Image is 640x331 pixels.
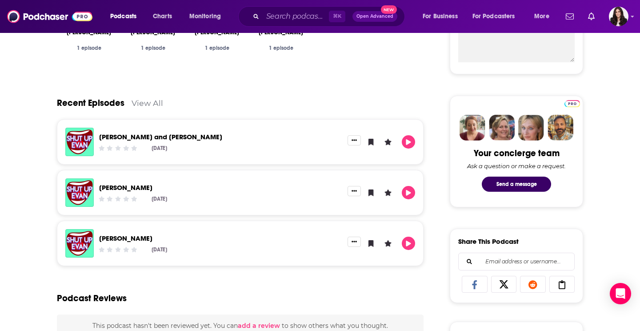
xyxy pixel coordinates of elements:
img: Barbara Profile [489,115,515,141]
a: Pro website [564,99,580,107]
button: open menu [104,9,148,24]
h3: Podcast Reviews [57,293,127,304]
button: Show profile menu [609,7,628,26]
img: Celine Song [65,229,94,258]
img: Sydney Profile [460,115,485,141]
button: Show More Button [348,237,361,246]
span: For Podcasters [472,10,515,23]
span: Monitoring [189,10,221,23]
div: Open Intercom Messenger [610,283,631,304]
span: Open Advanced [356,14,393,19]
a: Show notifications dropdown [562,9,577,24]
button: Leave a Rating [381,186,395,199]
div: Community Rating: 0 out of 5 [98,196,138,202]
div: [DATE] [152,246,167,253]
img: Jon Profile [548,115,573,141]
button: add a review [238,321,280,331]
a: Recent Episodes [57,97,124,109]
a: Show notifications dropdown [584,9,598,24]
button: open menu [467,9,528,24]
div: 1 episode [192,45,242,51]
button: Play [402,186,415,199]
span: Podcasts [110,10,136,23]
span: ⌘ K [329,11,345,22]
button: open menu [528,9,560,24]
span: Charts [153,10,172,23]
h3: Share This Podcast [458,237,519,246]
button: Show More Button [348,135,361,145]
button: Send a message [482,177,551,192]
a: Share on Facebook [462,276,488,293]
div: [DATE] [152,196,167,202]
img: Podchaser Pro [564,100,580,107]
a: View All [132,98,163,108]
a: Share on Reddit [520,276,546,293]
div: 1 episode [64,45,114,51]
a: Copy Link [549,276,575,293]
div: Your concierge team [474,148,560,159]
a: Alison Brie and Dave Franco [99,133,222,141]
button: Play [402,135,415,149]
img: Jules Profile [518,115,544,141]
button: open menu [416,9,469,24]
img: Lena Dunham [65,178,94,207]
input: Email address or username... [466,253,567,270]
span: New [381,5,397,14]
img: Alison Brie and Dave Franco [65,128,94,156]
a: Lena Dunham [99,183,152,192]
button: Bookmark Episode [364,186,378,199]
span: Logged in as RebeccaShapiro [609,7,628,26]
input: Search podcasts, credits, & more... [263,9,329,24]
span: For Business [423,10,458,23]
img: Podchaser - Follow, Share and Rate Podcasts [7,8,92,25]
button: Open AdvancedNew [352,11,397,22]
div: 1 episode [256,45,306,51]
div: 1 episode [128,45,178,51]
div: Search podcasts, credits, & more... [247,6,413,27]
button: Bookmark Episode [364,237,378,250]
div: Community Rating: 0 out of 5 [98,246,138,253]
button: Play [402,237,415,250]
div: Ask a question or make a request. [467,162,566,170]
a: Celine Song [99,234,152,242]
button: Show More Button [348,186,361,196]
div: Community Rating: 0 out of 5 [98,145,138,152]
button: Bookmark Episode [364,135,378,149]
a: Share on X/Twitter [491,276,517,293]
div: Search followers [458,253,575,270]
span: More [534,10,549,23]
button: open menu [183,9,232,24]
div: [DATE] [152,145,167,151]
a: Charts [147,9,177,24]
span: This podcast hasn't been reviewed yet. You can to show others what you thought. [92,322,388,330]
button: Leave a Rating [381,135,395,149]
img: User Profile [609,7,628,26]
button: Leave a Rating [381,237,395,250]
